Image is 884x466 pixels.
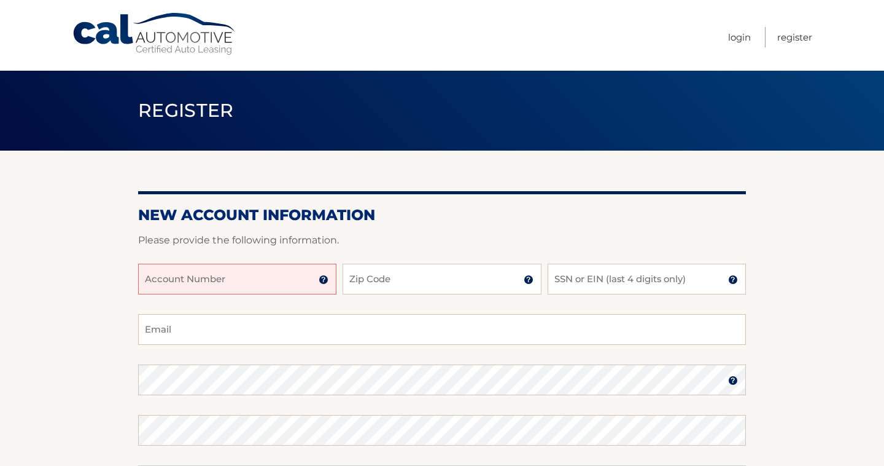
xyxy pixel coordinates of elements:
[138,206,746,224] h2: New Account Information
[524,275,533,285] img: tooltip.svg
[343,264,541,294] input: Zip Code
[138,99,234,122] span: Register
[728,376,738,385] img: tooltip.svg
[72,12,238,56] a: Cal Automotive
[138,314,746,345] input: Email
[138,232,746,249] p: Please provide the following information.
[777,27,812,47] a: Register
[548,264,746,294] input: SSN or EIN (last 4 digits only)
[728,275,738,285] img: tooltip.svg
[138,264,336,294] input: Account Number
[728,27,751,47] a: Login
[319,275,328,285] img: tooltip.svg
